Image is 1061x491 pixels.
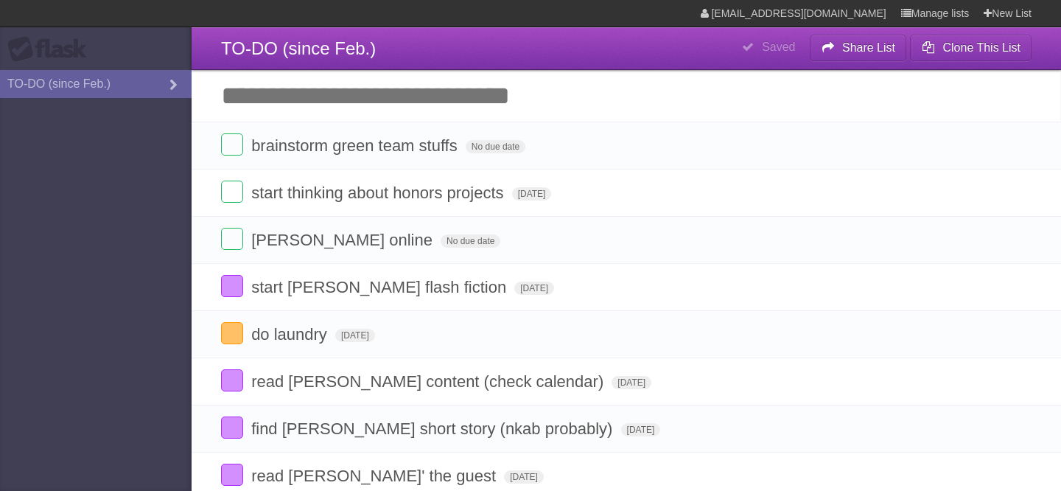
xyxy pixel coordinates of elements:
span: [DATE] [504,470,544,484]
label: Done [221,275,243,297]
span: No due date [441,234,500,248]
b: Share List [842,41,895,54]
span: start thinking about honors projects [251,184,507,202]
label: Done [221,369,243,391]
span: find [PERSON_NAME] short story (nkab probably) [251,419,616,438]
span: read [PERSON_NAME]' the guest [251,467,500,485]
b: Saved [762,41,795,53]
label: Done [221,322,243,344]
button: Clone This List [910,35,1032,61]
span: [DATE] [514,282,554,295]
div: Flask [7,36,96,63]
span: brainstorm green team stuffs [251,136,461,155]
span: [DATE] [512,187,552,201]
label: Done [221,181,243,203]
button: Share List [810,35,907,61]
span: [PERSON_NAME] online [251,231,436,249]
label: Done [221,417,243,439]
span: TO-DO (since Feb.) [221,38,376,58]
span: do laundry [251,325,331,344]
span: [DATE] [621,423,661,436]
span: start [PERSON_NAME] flash fiction [251,278,510,296]
label: Done [221,133,243,156]
span: read [PERSON_NAME] content (check calendar) [251,372,607,391]
span: [DATE] [335,329,375,342]
label: Done [221,464,243,486]
b: Clone This List [942,41,1020,54]
label: Done [221,228,243,250]
span: No due date [466,140,525,153]
span: [DATE] [612,376,651,389]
